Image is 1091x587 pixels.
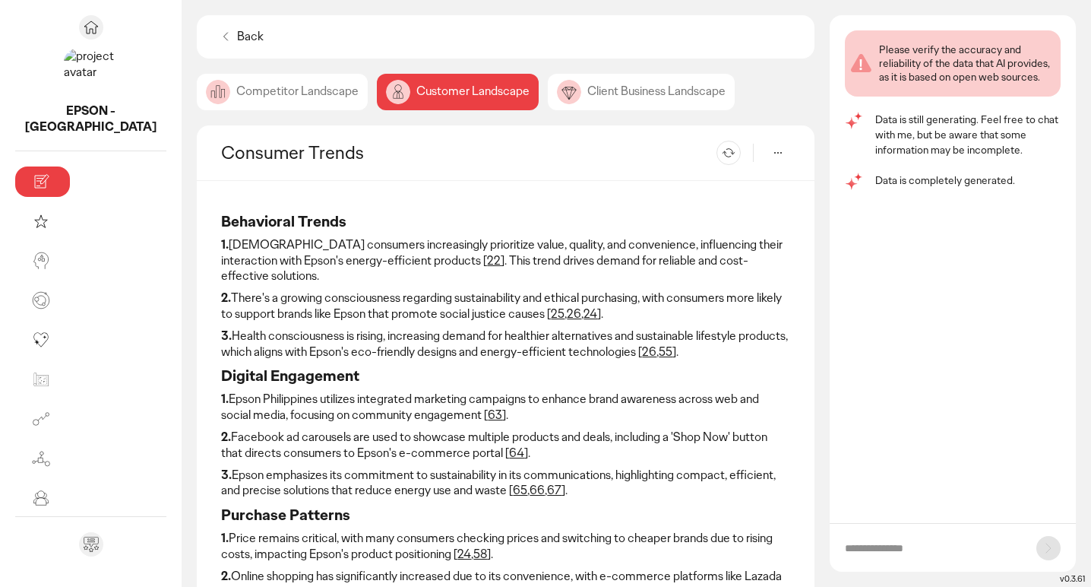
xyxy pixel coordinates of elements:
p: Health consciousness is rising, increasing demand for healthier alternatives and sustainable life... [221,328,790,360]
strong: 3. [221,328,232,344]
a: 64 [509,445,524,461]
strong: 1. [221,236,229,252]
strong: 2. [221,429,231,445]
a: 55 [659,344,672,360]
a: 63 [488,407,502,423]
strong: 1. [221,530,229,546]
strong: 3. [221,467,232,483]
p: [DEMOGRAPHIC_DATA] consumers increasingly prioritize value, quality, and convenience, influencing... [221,237,790,284]
p: Epson emphasizes its commitment to sustainability in its communications, highlighting compact, ef... [221,468,790,500]
div: Customer Landscape [377,74,539,110]
div: Send feedback [79,532,103,557]
p: Data is still generating. Feel free to chat with me, but be aware that some information may be in... [875,112,1061,157]
h3: Behavioral Trends [221,211,790,231]
strong: 2. [221,568,231,584]
a: 25 [551,306,564,322]
p: Facebook ad carousels are used to showcase multiple products and deals, including a 'Shop Now' bu... [221,430,790,462]
img: project avatar [64,49,119,103]
div: Please verify the accuracy and reliability of the data that AI provides, as it is based on open w... [879,43,1055,84]
h2: Consumer Trends [221,141,364,164]
a: 22 [487,252,501,268]
img: image [557,80,581,104]
a: 67 [547,482,561,498]
p: Data is completely generated. [875,173,1061,188]
a: 24 [583,306,597,322]
img: image [386,80,410,104]
button: Refresh [716,141,741,165]
p: Epson Philippines utilizes integrated marketing campaigns to enhance brand awareness across web a... [221,392,790,424]
strong: 2. [221,290,231,306]
strong: 1. [221,391,229,407]
p: Price remains critical, with many consumers checking prices and switching to cheaper brands due t... [221,531,790,563]
img: image [206,80,230,104]
p: Back [237,29,264,45]
p: EPSON - Philippines [15,103,166,135]
a: 58 [473,546,487,562]
a: 24 [457,546,471,562]
a: 26 [642,344,656,360]
div: Competitor Landscape [197,74,368,110]
a: 26 [567,306,581,322]
h3: Digital Engagement [221,366,790,386]
a: 66 [530,482,545,498]
p: There's a growing consciousness regarding sustainability and ethical purchasing, with consumers m... [221,290,790,322]
div: Client Business Landscape [548,74,735,110]
h3: Purchase Patterns [221,505,790,525]
a: 65 [513,482,527,498]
